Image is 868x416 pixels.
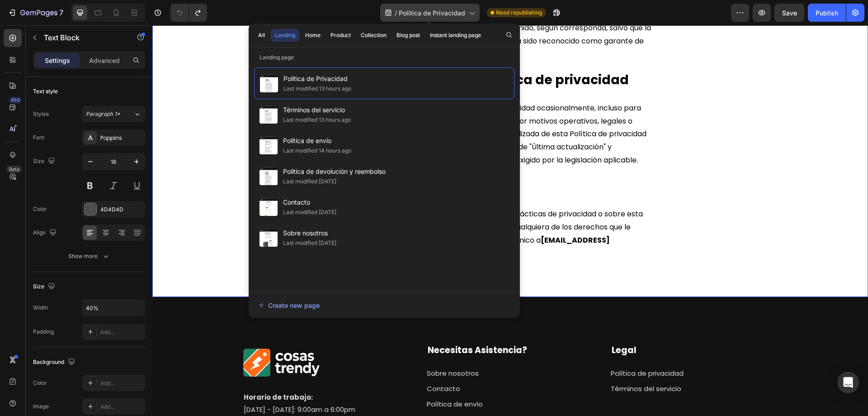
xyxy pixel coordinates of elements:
div: Font [33,134,44,142]
p: Text Block [44,32,121,43]
div: Undo/Redo [170,4,207,22]
div: Show more [68,252,110,261]
div: Publish [816,8,838,18]
span: Contacto [283,197,336,208]
p: [DATE] - [DATE]: 9:00am a 6:00pm [91,378,260,390]
span: Paragraph 1* [86,110,120,118]
button: Product [326,29,355,42]
p: Settings [45,56,70,65]
a: Política de privacidad [458,344,531,352]
a: Política de envío [274,375,330,383]
div: Padding [33,328,54,336]
button: Collection [357,29,391,42]
div: Landing [275,31,295,39]
div: Last modified [DATE] [283,239,336,248]
div: All [258,31,265,39]
div: Last modified [DATE] [283,208,336,217]
div: Styles [33,110,49,118]
div: Blog post [396,31,420,39]
span: Política de Privacidad [399,8,465,18]
button: Create new page [258,296,511,314]
div: Create new page [258,301,320,310]
div: Add... [100,403,143,411]
p: 7 [59,7,63,18]
div: Last modified 14 hours ago [283,146,351,155]
button: Landing [271,29,299,42]
button: Save [774,4,804,22]
div: Collection [361,31,387,39]
a: [EMAIL_ADDRESS][DOMAIN_NAME] [216,210,458,233]
button: Paragraph 1* [82,106,145,122]
a: Política de devolución y reembolso [274,390,392,398]
span: Si tiene alguna pregunta sobre nuestras prácticas de privacidad o sobre esta Política de privacid... [216,183,491,220]
div: Add... [100,379,143,387]
a: Sobre nosotros [274,344,326,352]
div: Home [305,31,321,39]
button: All [254,29,269,42]
div: 4D4D4D [100,206,143,214]
div: Add... [100,328,143,336]
span: Política de envío [283,135,351,146]
button: Blog post [392,29,424,42]
span: Sobre nosotros [283,228,336,239]
button: Show more [33,248,145,264]
div: Last modified 13 hours ago [283,84,351,93]
div: Last modified [DATE] [283,177,336,186]
span: / [395,8,397,18]
div: Size [33,281,57,293]
p: Advanced [89,56,120,65]
span: Podemos actualizar esta Política de privacidad ocasionalmente, incluso para reflejar cambios en n... [216,77,494,140]
div: Instant landing page [430,31,481,39]
div: Width [33,304,48,312]
div: Text style [33,87,58,96]
strong: Legal [459,319,484,331]
strong: Cambios en esta Política de privacidad [216,46,476,63]
div: Size [33,155,57,167]
strong: Horario de trabajo: [91,367,160,377]
button: Publish [808,4,846,22]
div: Color [33,379,47,387]
button: 7 [4,4,67,22]
img: gempages_582603199496586072-81861b2c-0f48-4243-8b31-9d7c94d05e2a.webp [86,319,171,355]
span: Política de devolución y reembolso [283,166,386,177]
div: Last modified 13 hours ago [283,115,351,124]
div: 450 [9,96,22,104]
button: Instant landing page [426,29,485,42]
a: Términos del servicio [458,359,529,368]
button: Home [301,29,325,42]
div: Align [33,227,58,239]
span: Need republishing [496,9,542,17]
span: Política de Privacidad [283,73,351,84]
strong: Contacto [216,152,278,170]
span: . [281,223,283,233]
div: Poppins [100,134,143,142]
a: Contacto [274,359,308,368]
strong: Necesitas Asistencia? [275,319,375,331]
p: Landing page [249,53,520,62]
div: Background [33,356,77,368]
iframe: Design area [152,25,868,416]
div: Open Intercom Messenger [837,372,859,393]
span: Save [782,9,797,17]
div: Color [33,205,47,213]
span: Términos del servicio [283,105,351,115]
div: Product [330,31,351,39]
div: Beta [7,166,22,173]
div: Image [33,402,49,411]
input: Auto [82,300,145,316]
